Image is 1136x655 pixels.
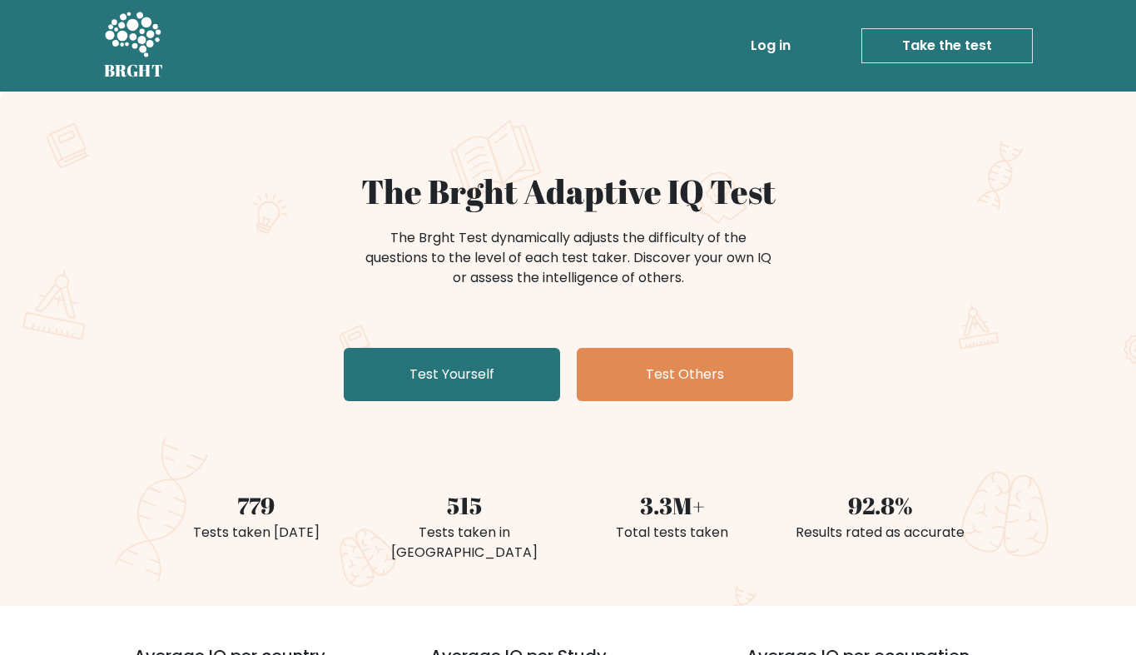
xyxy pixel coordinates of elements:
a: Test Others [577,348,793,401]
div: 92.8% [786,488,975,523]
a: Test Yourself [344,348,560,401]
div: 515 [370,488,558,523]
a: Take the test [861,28,1033,63]
div: 779 [162,488,350,523]
div: Total tests taken [578,523,766,543]
a: Log in [744,29,797,62]
div: Tests taken [DATE] [162,523,350,543]
a: BRGHT [104,7,164,85]
div: 3.3M+ [578,488,766,523]
h5: BRGHT [104,61,164,81]
div: The Brght Test dynamically adjusts the difficulty of the questions to the level of each test take... [360,228,776,288]
div: Results rated as accurate [786,523,975,543]
div: Tests taken in [GEOGRAPHIC_DATA] [370,523,558,563]
h1: The Brght Adaptive IQ Test [162,171,975,211]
